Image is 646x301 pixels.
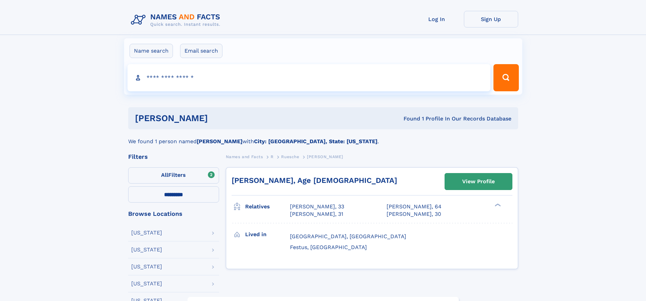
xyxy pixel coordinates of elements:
label: Email search [180,44,222,58]
div: [US_STATE] [131,264,162,269]
div: Found 1 Profile In Our Records Database [306,115,511,123]
a: [PERSON_NAME], 31 [290,210,343,218]
div: [US_STATE] [131,281,162,286]
h1: [PERSON_NAME] [135,114,306,123]
span: All [161,172,168,178]
h3: Relatives [245,201,290,212]
a: Sign Up [464,11,518,27]
h3: Lived in [245,229,290,240]
div: ❯ [493,203,501,207]
div: [US_STATE] [131,230,162,236]
a: [PERSON_NAME], 33 [290,203,344,210]
a: Log In [410,11,464,27]
button: Search Button [493,64,518,91]
b: [PERSON_NAME] [197,138,242,145]
span: [PERSON_NAME] [307,154,343,159]
a: [PERSON_NAME], 64 [387,203,442,210]
a: Ruesche [281,152,299,161]
a: [PERSON_NAME], 30 [387,210,441,218]
div: We found 1 person named with . [128,129,518,146]
div: [US_STATE] [131,247,162,252]
a: Names and Facts [226,152,263,161]
span: R [271,154,274,159]
a: R [271,152,274,161]
div: Filters [128,154,219,160]
label: Name search [130,44,173,58]
a: View Profile [445,173,512,190]
a: [PERSON_NAME], Age [DEMOGRAPHIC_DATA] [232,176,397,185]
img: Logo Names and Facts [128,11,226,29]
input: search input [128,64,491,91]
div: Browse Locations [128,211,219,217]
span: Ruesche [281,154,299,159]
div: View Profile [462,174,495,189]
label: Filters [128,167,219,184]
span: Festus, [GEOGRAPHIC_DATA] [290,244,367,250]
b: City: [GEOGRAPHIC_DATA], State: [US_STATE] [254,138,377,145]
span: [GEOGRAPHIC_DATA], [GEOGRAPHIC_DATA] [290,233,406,240]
